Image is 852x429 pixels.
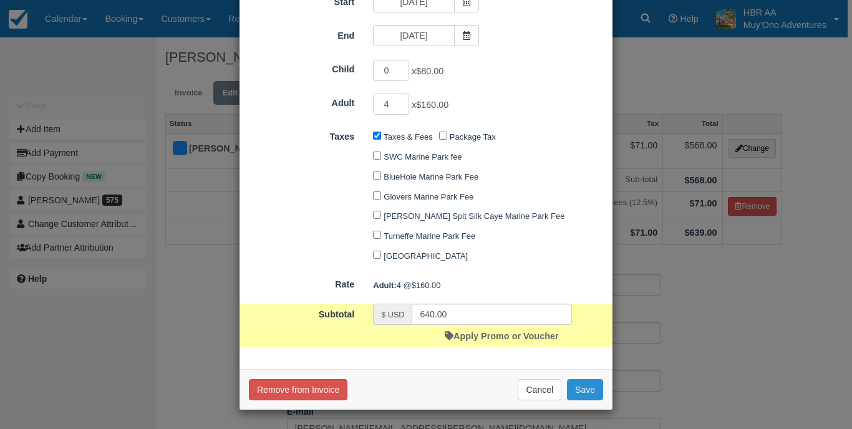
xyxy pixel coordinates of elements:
a: Apply Promo or Voucher [445,331,558,341]
label: SWC Marine Park fee [384,152,462,161]
div: 4 @ [364,275,612,296]
label: Rate [240,274,364,291]
span: $160.00 [412,281,441,290]
label: Glovers Marine Park Fee [384,192,473,201]
input: Child [373,60,409,81]
span: $160.00 [416,100,448,110]
span: $80.00 [416,67,443,77]
button: Cancel [518,379,561,400]
label: Child [240,59,364,76]
span: x [412,100,448,110]
label: Taxes & Fees [384,132,432,142]
strong: Adult [373,281,396,290]
button: Save [567,379,603,400]
label: Package Tax [450,132,496,142]
label: BlueHole Marine Park Fee [384,172,478,181]
label: [GEOGRAPHIC_DATA] [384,251,468,261]
label: Adult [240,92,364,110]
label: Subtotal [240,304,364,321]
label: Taxes [240,126,364,143]
label: Turneffe Marine Park Fee [384,231,475,241]
label: [PERSON_NAME] Spit Silk Caye Marine Park Fee [384,211,564,221]
button: Remove from Invoice [249,379,347,400]
input: Adult [373,94,409,115]
span: x [412,67,443,77]
small: $ USD [381,311,404,319]
label: End [240,25,364,42]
